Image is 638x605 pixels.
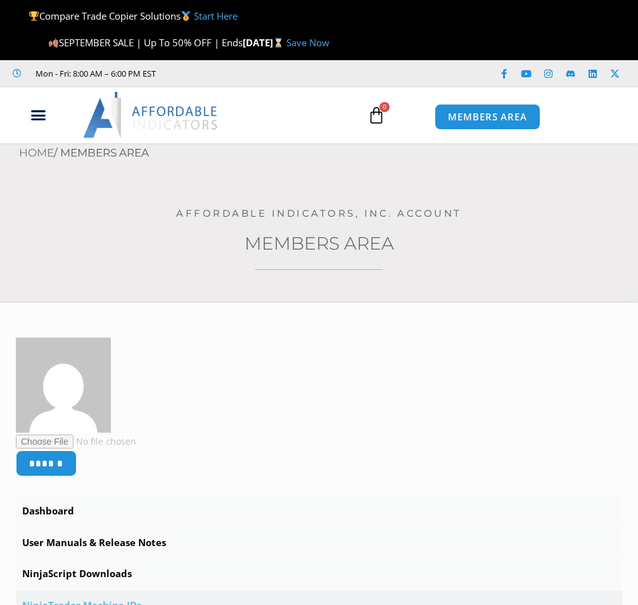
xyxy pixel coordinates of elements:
[29,11,39,21] img: 🏆
[83,92,219,137] img: LogoAI | Affordable Indicators – NinjaTrader
[435,104,540,130] a: MEMBERS AREA
[274,38,283,48] img: ⌛
[286,36,329,49] a: Save Now
[49,38,58,48] img: 🍂
[194,10,238,22] a: Start Here
[19,143,638,163] nav: Breadcrumb
[16,559,622,589] a: NinjaScript Downloads
[243,36,286,49] strong: [DATE]
[162,67,352,80] iframe: Customer reviews powered by Trustpilot
[181,11,191,21] img: 🥇
[245,232,394,254] a: Members Area
[16,338,111,433] img: 925360af599e705dfea4bdcfe2d498d721ed2e900c3c289da49612736967770f
[32,66,156,81] span: Mon - Fri: 8:00 AM – 6:00 PM EST
[48,36,243,49] span: SEPTEMBER SALE | Up To 50% OFF | Ends
[16,528,622,558] a: User Manuals & Release Notes
[7,103,70,127] div: Menu Toggle
[380,102,390,112] span: 0
[176,207,462,219] a: Affordable Indicators, Inc. Account
[16,496,622,526] a: Dashboard
[29,10,238,22] span: Compare Trade Copier Solutions
[19,146,54,159] a: Home
[348,97,404,134] a: 0
[448,112,527,122] span: MEMBERS AREA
